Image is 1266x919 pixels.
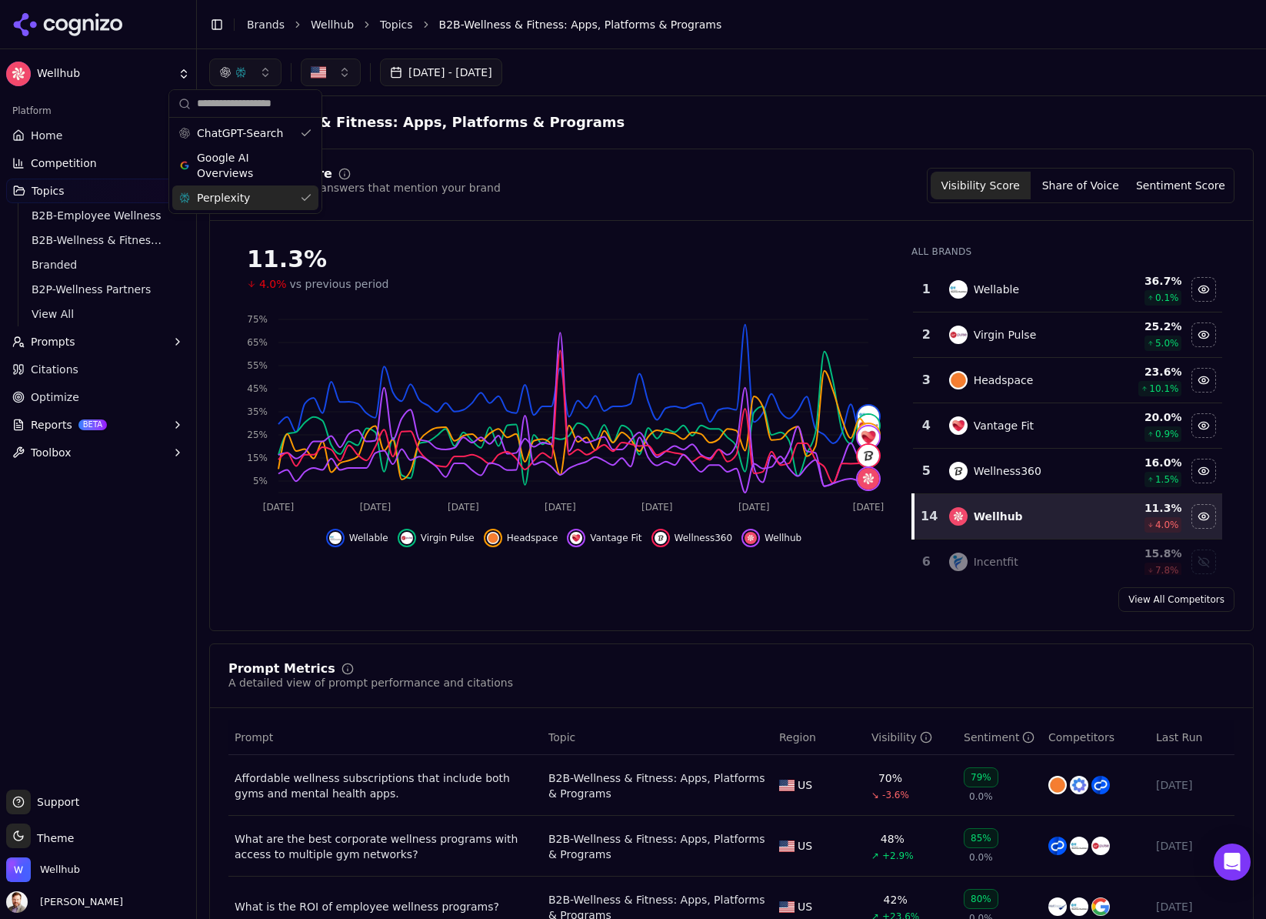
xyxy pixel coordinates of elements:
tspan: [DATE] [360,502,391,513]
div: Sentiment [964,730,1034,745]
span: Wellhub [40,863,80,877]
tr: 4vantage fitVantage Fit20.0%0.9%Hide vantage fit data [913,403,1222,449]
img: US flag [779,780,795,791]
img: wellable [329,532,341,544]
span: Branded [32,257,165,272]
button: Hide vantage fit data [1191,413,1216,438]
span: Google AI Overviews [197,150,294,181]
button: Hide wellable data [326,529,388,547]
button: Visibility Score [931,172,1031,199]
div: Open Intercom Messenger [1214,844,1251,881]
div: B2B-Wellness & Fitness: Apps, Platforms & Programs [548,770,767,801]
div: Wellness360 [974,463,1041,479]
a: Wellhub [311,17,354,32]
img: US flag [779,840,795,852]
div: Percentage of AI answers that mention your brand [228,180,501,195]
th: Region [773,720,865,755]
img: wellness360 [655,532,667,544]
span: Wellness360 [675,532,733,544]
div: 15.8 % [1103,546,1182,561]
button: Prompts [6,329,190,354]
th: Prompt [228,720,542,755]
img: classpass [1091,776,1110,794]
span: Topics [32,183,65,199]
img: calm [1070,776,1088,794]
div: Incentfit [974,554,1018,570]
div: 36.7 % [1103,273,1182,289]
img: Wellhub [6,62,31,86]
div: [DATE] [1156,838,1228,854]
a: Brands [247,18,285,31]
span: Wellable [349,532,388,544]
a: Affordable wellness subscriptions that include both gyms and mental health apps. [235,770,536,801]
button: Sentiment Score [1131,172,1231,199]
img: headspace [1048,776,1067,794]
div: 11.3% [247,246,881,273]
span: 4.0% [259,276,287,292]
span: Topic [548,730,575,745]
img: wellhub [949,507,968,526]
th: Topic [542,720,773,755]
span: 0.0% [969,790,993,803]
a: Branded [25,254,172,276]
div: 25.2 % [1103,319,1182,334]
tr: 1wellableWellable36.7%0.1%Hide wellable data [913,267,1222,312]
img: wellable [949,280,968,299]
a: B2B-Wellness & Fitness: Apps, Platforms & Programs [548,831,767,862]
th: sentiment [958,720,1042,755]
span: 1.5 % [1155,473,1179,486]
img: Chris Dean [6,891,28,913]
div: What are the best corporate wellness programs with access to multiple gym networks? [235,831,536,862]
button: Hide wellness360 data [651,529,733,547]
nav: breadcrumb [247,17,1223,32]
button: Hide wellness360 data [1191,459,1216,483]
span: B2B-Wellness & Fitness: Apps, Platforms & Programs [32,232,165,248]
tspan: 75% [247,314,268,325]
tr: 3headspaceHeadspace23.6%10.1%Hide headspace data [913,358,1222,403]
span: 5.0 % [1155,337,1179,349]
button: Hide wellhub data [1191,504,1216,529]
div: 23.6 % [1103,364,1182,379]
img: virgin pulse [401,532,413,544]
button: Hide wellhub data [741,529,801,547]
tspan: 35% [247,406,268,417]
span: Competitors [1048,730,1114,745]
img: wellable [858,406,879,427]
span: Reports [31,417,72,433]
div: Suggestions [169,118,321,213]
a: What is the ROI of employee wellness programs? [235,899,536,914]
button: Open user button [6,891,123,913]
a: B2P-Wellness Partners [25,279,172,300]
tspan: 5% [253,476,268,486]
img: headspace [949,371,968,389]
img: wellable [1070,837,1088,855]
span: B2P-Wellness Partners [32,282,165,297]
a: B2B-Employee Wellness [25,205,172,226]
button: ReportsBETA [6,413,190,437]
button: Hide virgin pulse data [1191,322,1216,347]
img: virgin pulse [858,415,879,436]
div: Platform [6,99,190,123]
button: Share of Voice [1031,172,1131,199]
span: Citations [31,362,78,377]
img: wellable [1070,897,1088,916]
a: Citations [6,357,190,382]
button: Hide headspace data [1191,368,1216,393]
tspan: 25% [247,429,268,440]
div: 11.3 % [1103,500,1182,516]
tspan: [DATE] [448,502,479,513]
tr: 5wellness360Wellness36016.0%1.5%Hide wellness360 data [913,449,1222,494]
div: 14 [921,507,934,526]
button: Hide wellable data [1191,277,1216,302]
img: classpass [1048,837,1067,855]
span: B2B-Wellness & Fitness: Apps, Platforms & Programs [439,17,722,32]
th: Last Run [1150,720,1234,755]
div: 42% [884,892,908,907]
img: wellhub [745,532,757,544]
tspan: [DATE] [641,502,673,513]
a: View All [25,303,172,325]
tr: 6incentfitIncentfit15.8%7.8%Show incentfit data [913,540,1222,585]
button: Open organization switcher [6,857,80,882]
span: Headspace [507,532,558,544]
